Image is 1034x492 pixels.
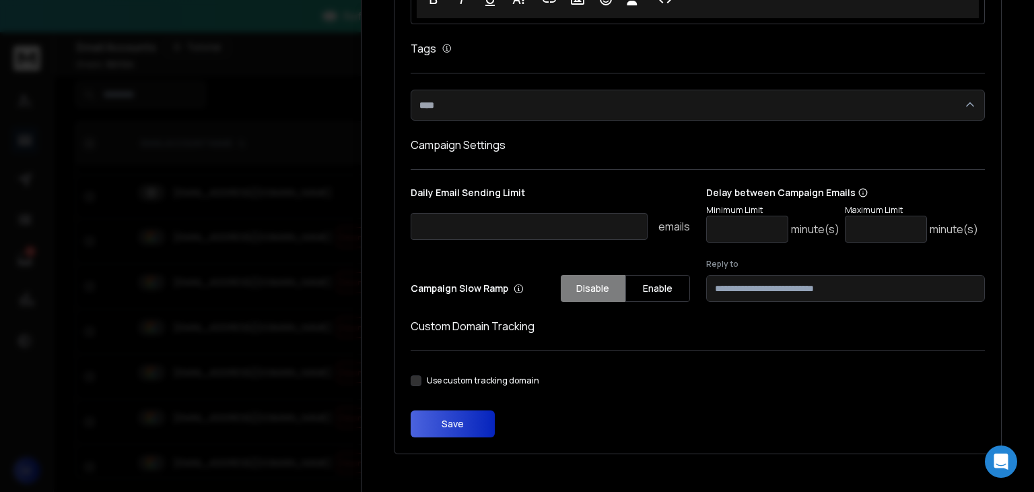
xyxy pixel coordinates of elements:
h1: Campaign Settings [411,137,985,153]
button: Enable [625,275,690,302]
button: Disable [561,275,625,302]
p: Delay between Campaign Emails [706,186,978,199]
h1: Custom Domain Tracking [411,318,985,334]
h1: Tags [411,40,436,57]
p: emails [658,218,690,235]
p: Minimum Limit [706,205,839,216]
p: minute(s) [930,221,978,237]
p: Maximum Limit [845,205,978,216]
p: Daily Email Sending Limit [411,186,690,205]
label: Reply to [706,259,986,270]
p: Campaign Slow Ramp [411,282,524,295]
p: minute(s) [791,221,839,237]
div: Open Intercom Messenger [985,445,1017,478]
button: Save [411,410,495,437]
label: Use custom tracking domain [427,375,539,386]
